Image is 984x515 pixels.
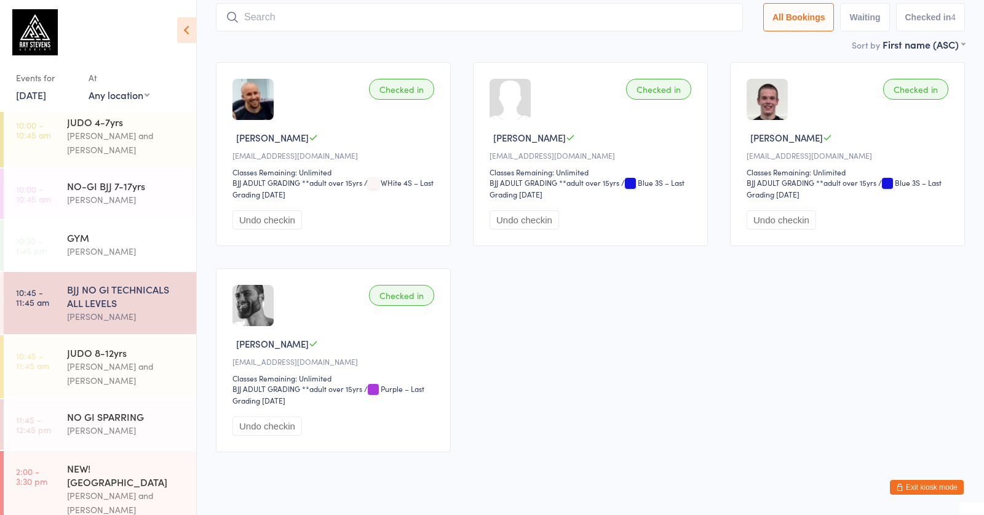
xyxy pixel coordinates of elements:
[747,150,952,161] div: [EMAIL_ADDRESS][DOMAIN_NAME]
[67,359,186,388] div: [PERSON_NAME] and [PERSON_NAME]
[16,236,47,255] time: 10:30 - 1:45 pm
[16,466,47,486] time: 2:00 - 3:30 pm
[67,193,186,207] div: [PERSON_NAME]
[16,184,51,204] time: 10:00 - 10:45 am
[67,231,186,244] div: GYM
[16,415,51,434] time: 11:45 - 12:45 pm
[67,115,186,129] div: JUDO 4-7yrs
[493,131,566,144] span: [PERSON_NAME]
[232,285,274,326] img: image1731695477.png
[490,177,619,188] div: BJJ ADULT GRADING **adult over 15yrs
[883,79,948,100] div: Checked in
[490,210,559,230] button: Undo checkin
[232,356,438,367] div: [EMAIL_ADDRESS][DOMAIN_NAME]
[89,88,149,102] div: Any location
[626,79,691,100] div: Checked in
[67,423,186,437] div: [PERSON_NAME]
[4,105,196,167] a: 10:00 -10:45 amJUDO 4-7yrs[PERSON_NAME] and [PERSON_NAME]
[4,220,196,271] a: 10:30 -1:45 pmGYM[PERSON_NAME]
[16,287,49,307] time: 10:45 - 11:45 am
[4,335,196,398] a: 10:45 -11:45 amJUDO 8-12yrs[PERSON_NAME] and [PERSON_NAME]
[232,150,438,161] div: [EMAIL_ADDRESS][DOMAIN_NAME]
[16,88,46,102] a: [DATE]
[232,383,362,394] div: BJJ ADULT GRADING **adult over 15yrs
[232,210,302,230] button: Undo checkin
[369,285,434,306] div: Checked in
[236,131,309,144] span: [PERSON_NAME]
[67,179,186,193] div: NO-GI BJJ 7-17yrs
[896,3,966,31] button: Checked in4
[747,210,816,230] button: Undo checkin
[16,68,76,88] div: Events for
[67,129,186,157] div: [PERSON_NAME] and [PERSON_NAME]
[232,177,362,188] div: BJJ ADULT GRADING **adult over 15yrs
[747,79,788,120] img: image1694006501.png
[490,167,695,177] div: Classes Remaining: Unlimited
[232,167,438,177] div: Classes Remaining: Unlimited
[763,3,835,31] button: All Bookings
[67,410,186,423] div: NO GI SPARRING
[852,39,880,51] label: Sort by
[840,3,889,31] button: Waiting
[747,167,952,177] div: Classes Remaining: Unlimited
[369,79,434,100] div: Checked in
[67,309,186,324] div: [PERSON_NAME]
[89,68,149,88] div: At
[951,12,956,22] div: 4
[67,346,186,359] div: JUDO 8-12yrs
[67,244,186,258] div: [PERSON_NAME]
[216,3,743,31] input: Search
[232,79,274,120] img: image1653479662.png
[232,417,302,436] button: Undo checkin
[4,272,196,334] a: 10:45 -11:45 amBJJ NO GI TECHNICALS ALL LEVELS[PERSON_NAME]
[236,337,309,350] span: [PERSON_NAME]
[16,351,49,370] time: 10:45 - 11:45 am
[232,373,438,383] div: Classes Remaining: Unlimited
[67,461,186,489] div: NEW! [GEOGRAPHIC_DATA]
[4,169,196,219] a: 10:00 -10:45 amNO-GI BJJ 7-17yrs[PERSON_NAME]
[12,9,58,55] img: Ray Stevens Academy (Martial Sports Management Ltd T/A Ray Stevens Academy)
[4,399,196,450] a: 11:45 -12:45 pmNO GI SPARRING[PERSON_NAME]
[750,131,823,144] span: [PERSON_NAME]
[747,177,876,188] div: BJJ ADULT GRADING **adult over 15yrs
[890,480,964,495] button: Exit kiosk mode
[883,38,965,51] div: First name (ASC)
[67,282,186,309] div: BJJ NO GI TECHNICALS ALL LEVELS
[490,150,695,161] div: [EMAIL_ADDRESS][DOMAIN_NAME]
[16,120,51,140] time: 10:00 - 10:45 am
